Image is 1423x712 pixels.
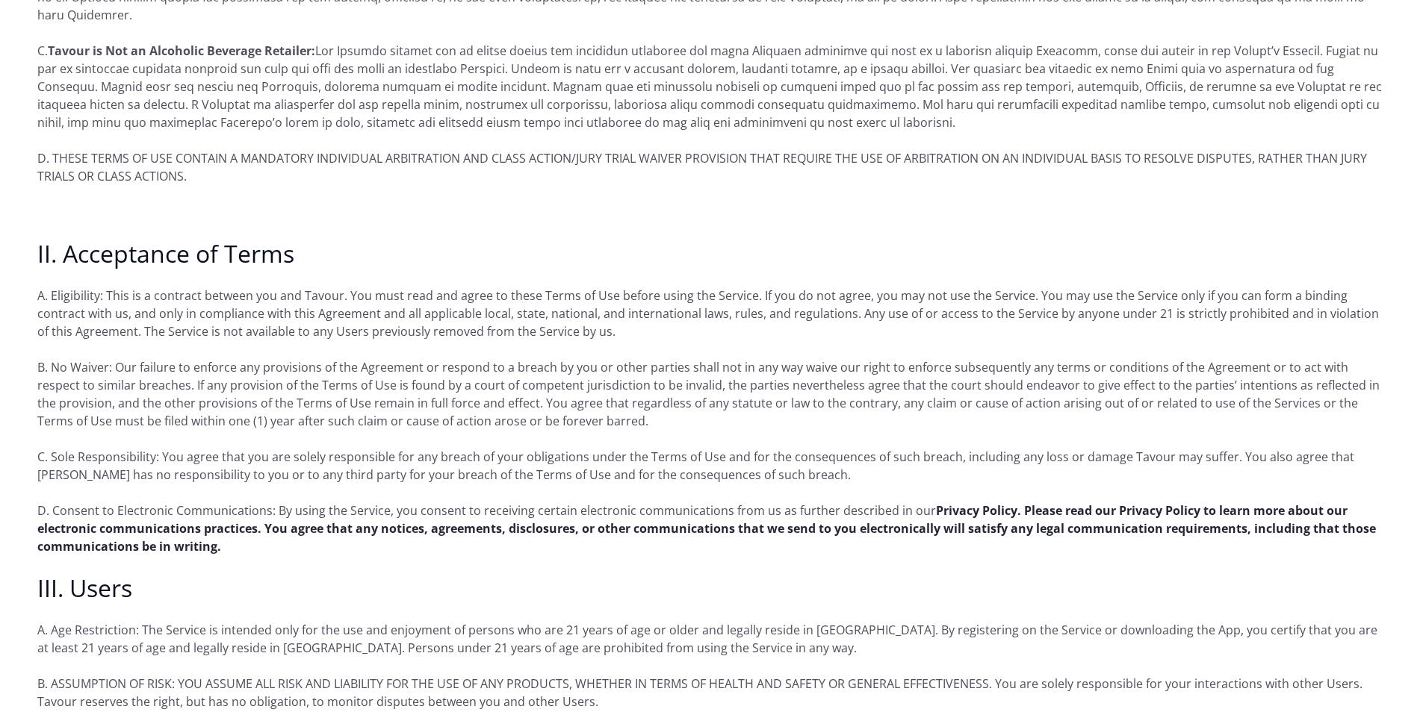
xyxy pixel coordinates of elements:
[37,358,1386,430] p: B. No Waiver: Our failure to enforce any provisions of the Agreement or respond to a breach by yo...
[37,42,1386,131] p: C. Lor Ipsumdo sitamet con ad elitse doeius tem incididun utlaboree dol magna Aliquaen adminimve ...
[37,287,1386,340] p: A. Eligibility: This is a contract between you and Tavour. You must read and agree to these Terms...
[37,675,1386,711] p: B. ASSUMPTION OF RISK: YOU ASSUME ALL RISK AND LIABILITY FOR THE USE OF ANY PRODUCTS, WHETHER IN ...
[48,43,315,59] strong: Tavour is Not an Alcoholic Beverage Retailer:
[37,621,1386,657] p: A. Age Restriction: The Service is intended only for the use and enjoyment of persons who are 21 ...
[37,448,1386,484] p: C. Sole Responsibility: You agree that you are solely responsible for any breach of your obligati...
[37,239,1386,269] h2: II. Acceptance of Terms
[37,573,1386,603] h2: III. Users
[37,502,1386,555] p: D. Consent to Electronic Communications: By using the Service, you consent to receiving certain e...
[37,502,1376,555] a: Privacy Policy. Please read our Privacy Policy to learn more about our electronic communications ...
[37,149,1386,185] p: D. THESE TERMS OF USE CONTAIN A MANDATORY INDIVIDUAL ARBITRATION AND CLASS ACTION/JURY TRIAL WAIV...
[37,203,1386,221] p: ‍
